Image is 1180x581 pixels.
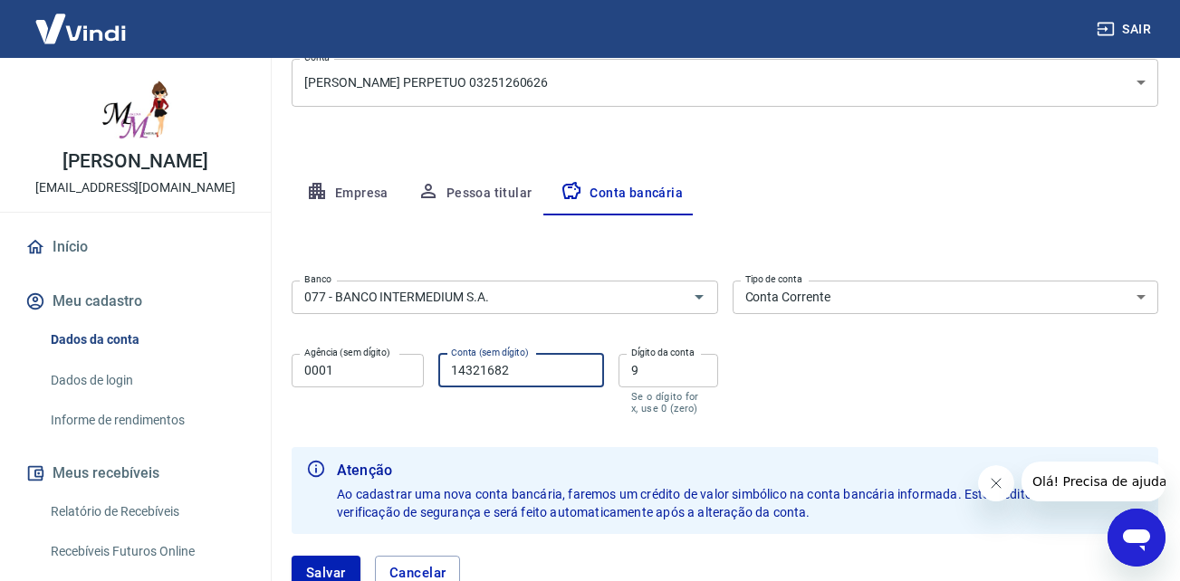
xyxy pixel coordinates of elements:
[292,59,1158,107] div: [PERSON_NAME] PERPETUO 03251260626
[451,346,529,359] label: Conta (sem dígito)
[43,533,249,570] a: Recebíveis Futuros Online
[22,227,249,267] a: Início
[1093,13,1158,46] button: Sair
[631,346,695,359] label: Dígito da conta
[62,152,207,171] p: [PERSON_NAME]
[43,362,249,399] a: Dados de login
[22,453,249,493] button: Meus recebíveis
[100,72,172,145] img: d4c6b94c-af70-4232-90e1-c4ae3119b205.jpeg
[35,178,235,197] p: [EMAIL_ADDRESS][DOMAIN_NAME]
[43,493,249,530] a: Relatório de Recebíveis
[745,272,802,286] label: Tipo de conta
[292,172,403,215] button: Empresa
[22,1,139,56] img: Vindi
[1022,462,1166,501] iframe: Mensagem da empresa
[304,272,331,286] label: Banco
[337,460,1144,481] b: Atenção
[546,172,697,215] button: Conta bancária
[337,487,1119,519] span: Ao cadastrar uma nova conta bancária, faremos um crédito de valor simbólico na conta bancária inf...
[978,465,1014,501] iframe: Fechar mensagem
[631,391,705,414] p: Se o dígito for x, use 0 (zero)
[22,281,249,321] button: Meu cadastro
[43,402,249,439] a: Informe de rendimentos
[1108,509,1166,567] iframe: Botão para abrir a janela de mensagens
[11,13,152,27] span: Olá! Precisa de ajuda?
[43,321,249,358] a: Dados da conta
[304,51,330,64] label: Conta
[304,346,390,359] label: Agência (sem dígito)
[686,284,712,310] button: Abrir
[403,172,547,215] button: Pessoa titular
